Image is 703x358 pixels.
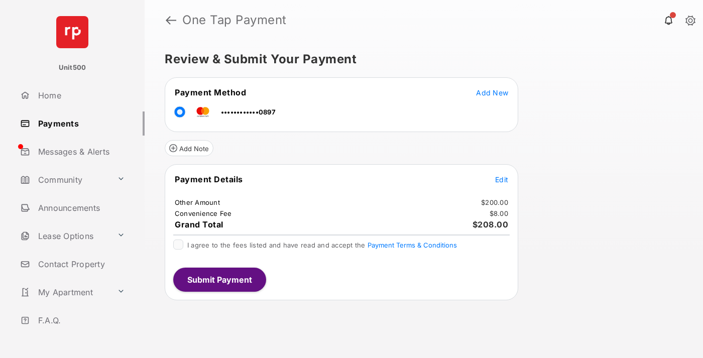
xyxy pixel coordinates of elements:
button: Submit Payment [173,268,266,292]
a: F.A.Q. [16,308,145,332]
button: Add Note [165,140,213,156]
span: $208.00 [473,219,509,229]
a: Messages & Alerts [16,140,145,164]
a: Community [16,168,113,192]
td: $8.00 [489,209,509,218]
a: Payments [16,111,145,136]
strong: One Tap Payment [182,14,287,26]
button: I agree to the fees listed and have read and accept the [368,241,457,249]
h5: Review & Submit Your Payment [165,53,675,65]
a: Contact Property [16,252,145,276]
p: Unit500 [59,63,86,73]
span: Payment Details [175,174,243,184]
span: Payment Method [175,87,246,97]
span: ••••••••••••0897 [221,108,276,116]
span: Edit [495,175,508,184]
a: My Apartment [16,280,113,304]
button: Edit [495,174,508,184]
td: Convenience Fee [174,209,232,218]
span: Add New [476,88,508,97]
a: Lease Options [16,224,113,248]
span: Grand Total [175,219,223,229]
span: I agree to the fees listed and have read and accept the [187,241,457,249]
img: svg+xml;base64,PHN2ZyB4bWxucz0iaHR0cDovL3d3dy53My5vcmcvMjAwMC9zdmciIHdpZHRoPSI2NCIgaGVpZ2h0PSI2NC... [56,16,88,48]
a: Announcements [16,196,145,220]
button: Add New [476,87,508,97]
td: $200.00 [481,198,509,207]
td: Other Amount [174,198,220,207]
a: Home [16,83,145,107]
